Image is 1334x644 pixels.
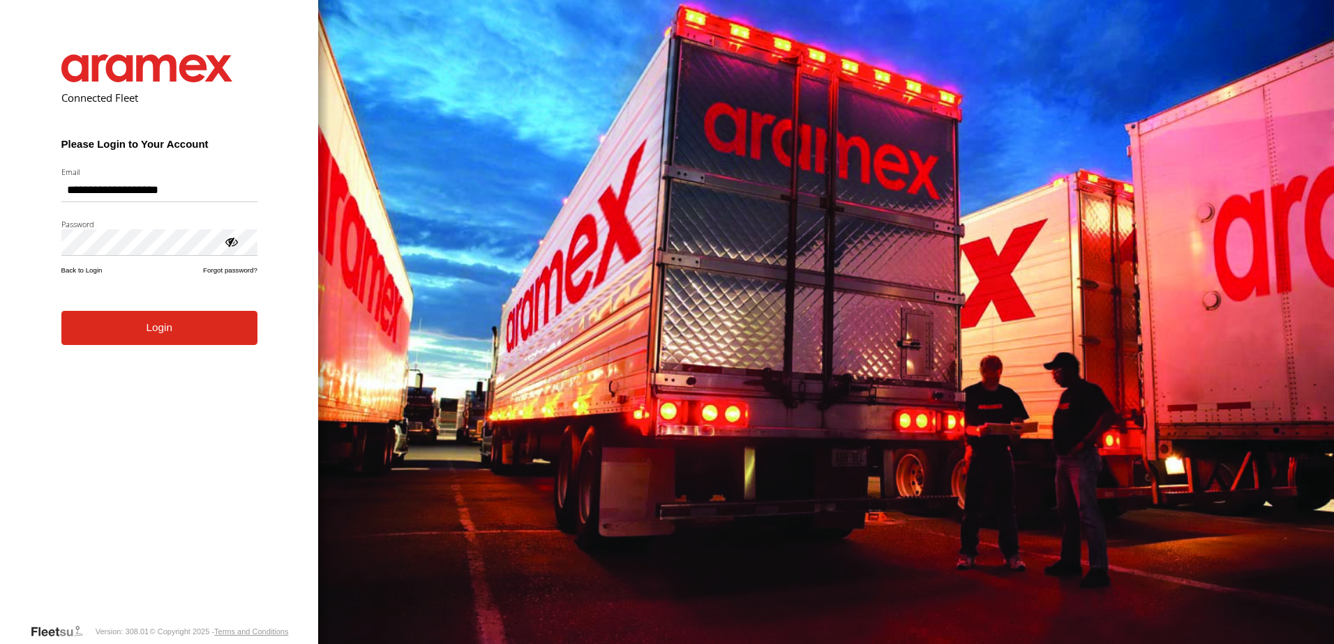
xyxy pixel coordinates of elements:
label: Password [61,219,257,229]
img: Aramex [61,54,233,82]
a: Terms and Conditions [214,627,288,636]
h2: Connected Fleet [61,91,257,105]
div: Version: 308.01 [96,627,149,636]
h3: Please Login to Your Account [61,138,257,150]
a: Forgot password? [203,266,257,274]
div: © Copyright 2025 - [150,627,289,636]
button: Login [61,311,257,345]
label: Email [61,167,257,177]
a: Back to Login [61,266,103,274]
a: Visit our Website [30,624,94,638]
